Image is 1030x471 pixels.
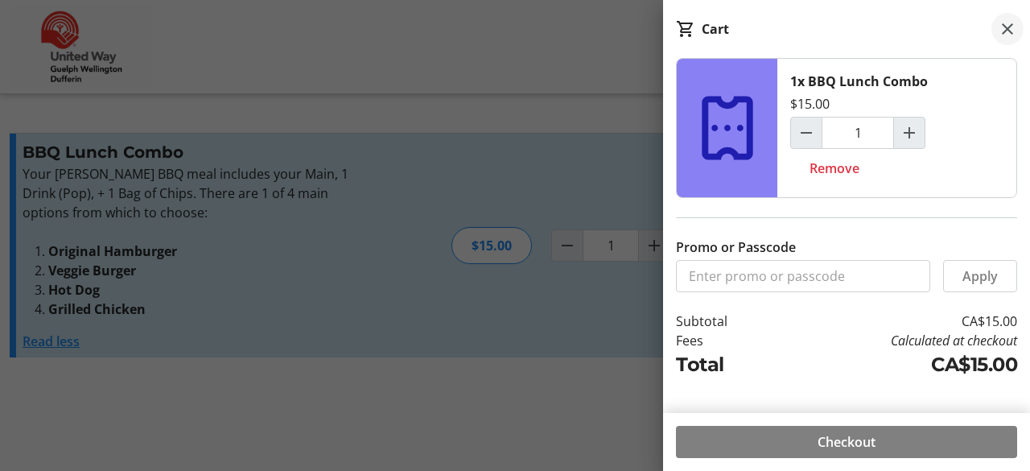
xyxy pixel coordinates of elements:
[962,266,998,286] span: Apply
[676,260,930,292] input: Enter promo or passcode
[790,72,928,91] div: 1x BBQ Lunch Combo
[790,152,879,184] button: Remove
[775,350,1017,379] td: CA$15.00
[676,331,775,350] td: Fees
[775,331,1017,350] td: Calculated at checkout
[822,117,894,149] input: BBQ Lunch Combo Quantity
[894,118,925,148] button: Increment by one
[790,94,830,114] div: $15.00
[818,432,875,452] span: Checkout
[791,118,822,148] button: Decrement by one
[775,312,1017,331] td: CA$15.00
[676,312,775,331] td: Subtotal
[676,426,1017,458] button: Checkout
[676,350,775,379] td: Total
[810,159,859,178] span: Remove
[676,238,796,257] label: Promo or Passcode
[943,260,1017,292] button: Apply
[702,19,729,39] div: Cart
